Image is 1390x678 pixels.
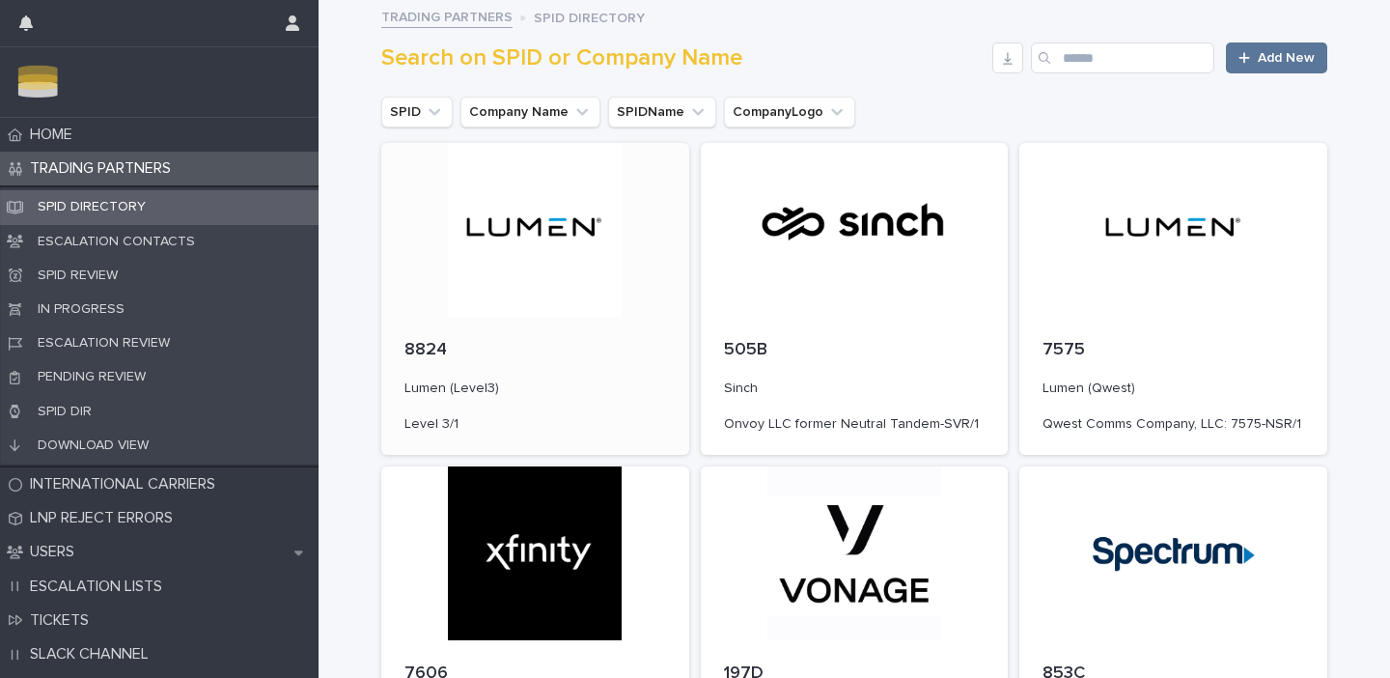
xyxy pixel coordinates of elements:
p: SPID DIRECTORY [534,5,645,28]
button: CompanyLogo [724,97,855,127]
span: Add New [1258,51,1315,65]
a: 7575Lumen (Qwest)Qwest Comms Company, LLC: 7575-NSR/1 [1019,143,1327,455]
button: Company Name [460,97,600,127]
p: HOME [22,126,88,144]
p: LNP REJECT ERRORS [22,509,188,527]
img: 8jvmU2ehTfO3R9mICSci [15,63,61,101]
p: 505B [724,340,986,361]
button: SPIDName [608,97,716,127]
h1: Search on SPID or Company Name [381,44,985,72]
p: DOWNLOAD VIEW [22,437,164,455]
p: SPID DIR [22,403,107,421]
p: IN PROGRESS [22,300,140,319]
p: SLACK CHANNEL [22,645,164,664]
p: Qwest Comms Company, LLC: 7575-NSR/1 [1042,416,1304,433]
p: USERS [22,543,90,561]
p: Onvoy LLC former Neutral Tandem-SVR/1 [724,416,986,433]
p: TRADING PARTNERS [22,159,186,178]
p: INTERNATIONAL CARRIERS [22,475,231,494]
span: Lumen (Level3) [404,381,499,395]
a: 505BSinchOnvoy LLC former Neutral Tandem-SVR/1 [701,143,1009,455]
a: Add New [1226,42,1327,73]
a: 8824Lumen (Level3)Level 3/1 [381,143,689,455]
p: ESCALATION CONTACTS [22,233,210,251]
p: SPID REVIEW [22,267,133,285]
span: Lumen (Qwest) [1042,381,1135,395]
p: ESCALATION REVIEW [22,334,185,353]
p: 8824 [404,340,666,361]
p: Level 3/1 [404,416,666,433]
span: Sinch [724,381,758,395]
a: TRADING PARTNERS [381,4,513,28]
p: PENDING REVIEW [22,368,161,386]
p: SPID DIRECTORY [22,198,161,216]
input: Search [1031,42,1214,73]
button: SPID [381,97,453,127]
p: 7575 [1042,340,1304,361]
p: TICKETS [22,611,104,630]
p: ESCALATION LISTS [22,578,178,596]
